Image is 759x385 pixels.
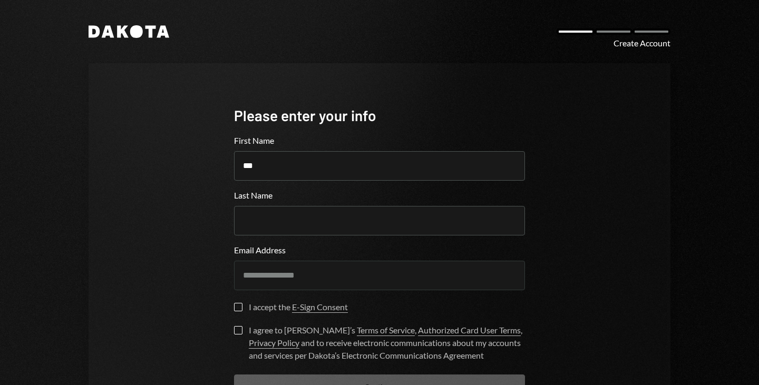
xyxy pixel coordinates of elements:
a: E-Sign Consent [292,302,348,313]
div: I accept the [249,301,348,313]
label: First Name [234,134,525,147]
div: I agree to [PERSON_NAME]’s , , and to receive electronic communications about my accounts and ser... [249,324,525,362]
a: Terms of Service [357,325,415,336]
label: Email Address [234,244,525,256]
button: I accept the E-Sign Consent [234,303,242,311]
a: Privacy Policy [249,338,299,349]
div: Please enter your info [234,105,525,126]
label: Last Name [234,189,525,202]
div: Create Account [614,37,670,50]
button: I agree to [PERSON_NAME]’s Terms of Service, Authorized Card User Terms, Privacy Policy and to re... [234,326,242,334]
a: Authorized Card User Terms [418,325,521,336]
